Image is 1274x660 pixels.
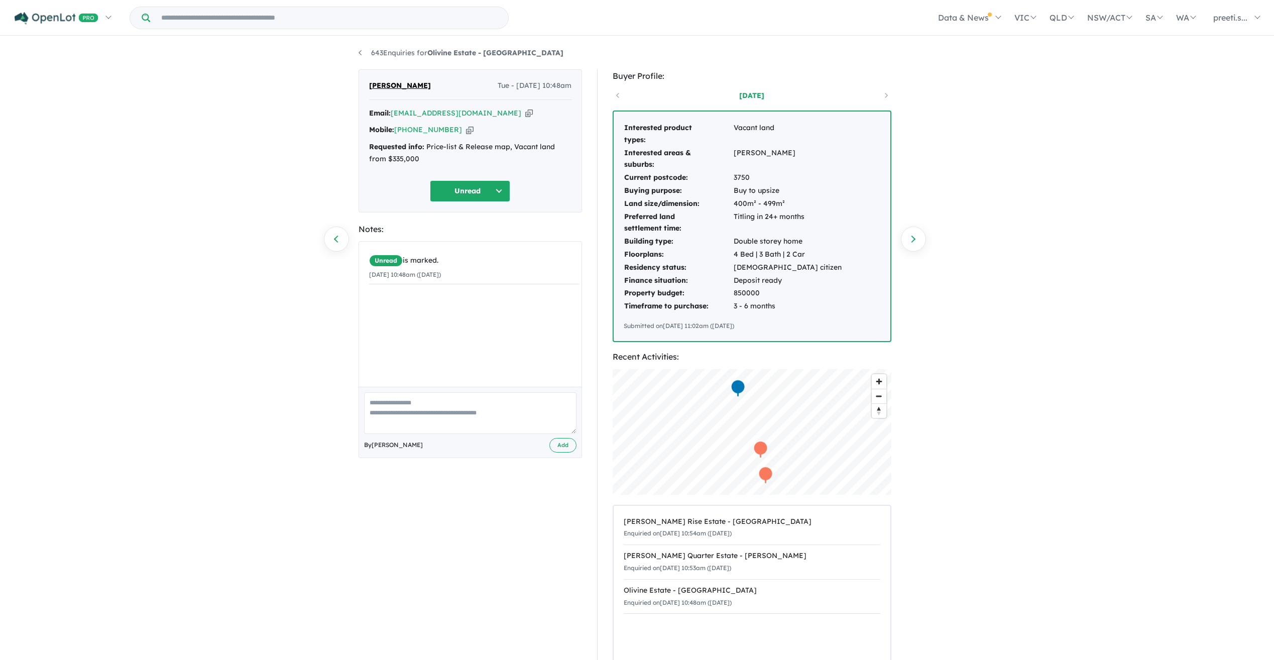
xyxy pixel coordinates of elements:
td: 3750 [733,171,842,184]
a: 643Enquiries forOlivine Estate - [GEOGRAPHIC_DATA] [359,48,563,57]
div: Map marker [758,466,773,485]
td: 3 - 6 months [733,300,842,313]
span: preeti.s... [1213,13,1247,23]
strong: Requested info: [369,142,424,151]
div: [PERSON_NAME] Rise Estate - [GEOGRAPHIC_DATA] [624,516,880,528]
td: Vacant land [733,122,842,147]
div: Notes: [359,223,582,236]
td: 850000 [733,287,842,300]
a: [DATE] [709,90,794,100]
small: Enquiried on [DATE] 10:53am ([DATE]) [624,564,731,572]
td: Residency status: [624,261,733,274]
img: Openlot PRO Logo White [15,12,98,25]
div: Map marker [753,441,768,459]
div: Olivine Estate - [GEOGRAPHIC_DATA] [624,585,880,597]
button: Add [549,438,576,453]
span: Tue - [DATE] 10:48am [498,80,571,92]
canvas: Map [613,369,891,495]
td: Preferred land settlement time: [624,210,733,236]
span: Unread [369,255,403,267]
nav: breadcrumb [359,47,916,59]
button: Unread [430,180,510,202]
span: [PERSON_NAME] [369,80,431,92]
div: Recent Activities: [613,350,891,364]
div: [PERSON_NAME] Quarter Estate - [PERSON_NAME] [624,550,880,562]
div: is marked. [369,255,579,267]
td: 4 Bed | 3 Bath | 2 Car [733,248,842,261]
small: [DATE] 10:48am ([DATE]) [369,271,441,278]
strong: Email: [369,108,391,118]
td: Finance situation: [624,274,733,287]
a: [PERSON_NAME] Quarter Estate - [PERSON_NAME]Enquiried on[DATE] 10:53am ([DATE]) [624,544,880,580]
a: [PERSON_NAME] Rise Estate - [GEOGRAPHIC_DATA]Enquiried on[DATE] 10:54am ([DATE]) [624,511,880,545]
a: [EMAIL_ADDRESS][DOMAIN_NAME] [391,108,521,118]
td: [DEMOGRAPHIC_DATA] citizen [733,261,842,274]
strong: Olivine Estate - [GEOGRAPHIC_DATA] [427,48,563,57]
td: Double storey home [733,235,842,248]
td: [PERSON_NAME] [733,147,842,172]
button: Zoom out [872,389,886,403]
span: By [PERSON_NAME] [364,440,423,450]
button: Reset bearing to north [872,403,886,418]
small: Enquiried on [DATE] 10:54am ([DATE]) [624,529,732,537]
td: Buying purpose: [624,184,733,197]
strong: Mobile: [369,125,394,134]
td: Titling in 24+ months [733,210,842,236]
td: 400m² - 499m² [733,197,842,210]
td: Current postcode: [624,171,733,184]
td: Interested areas & suburbs: [624,147,733,172]
small: Enquiried on [DATE] 10:48am ([DATE]) [624,599,732,606]
div: Map marker [730,379,745,398]
td: Deposit ready [733,274,842,287]
td: Buy to upsize [733,184,842,197]
div: Buyer Profile: [613,69,891,83]
td: Property budget: [624,287,733,300]
input: Try estate name, suburb, builder or developer [152,7,506,29]
button: Copy [466,125,474,135]
td: Building type: [624,235,733,248]
td: Timeframe to purchase: [624,300,733,313]
span: Reset bearing to north [872,404,886,418]
a: [PHONE_NUMBER] [394,125,462,134]
div: Price-list & Release map, Vacant land from $335,000 [369,141,571,165]
div: Submitted on [DATE] 11:02am ([DATE]) [624,321,880,331]
td: Land size/dimension: [624,197,733,210]
td: Floorplans: [624,248,733,261]
button: Zoom in [872,374,886,389]
button: Copy [525,108,533,119]
td: Interested product types: [624,122,733,147]
a: Olivine Estate - [GEOGRAPHIC_DATA]Enquiried on[DATE] 10:48am ([DATE]) [624,579,880,614]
